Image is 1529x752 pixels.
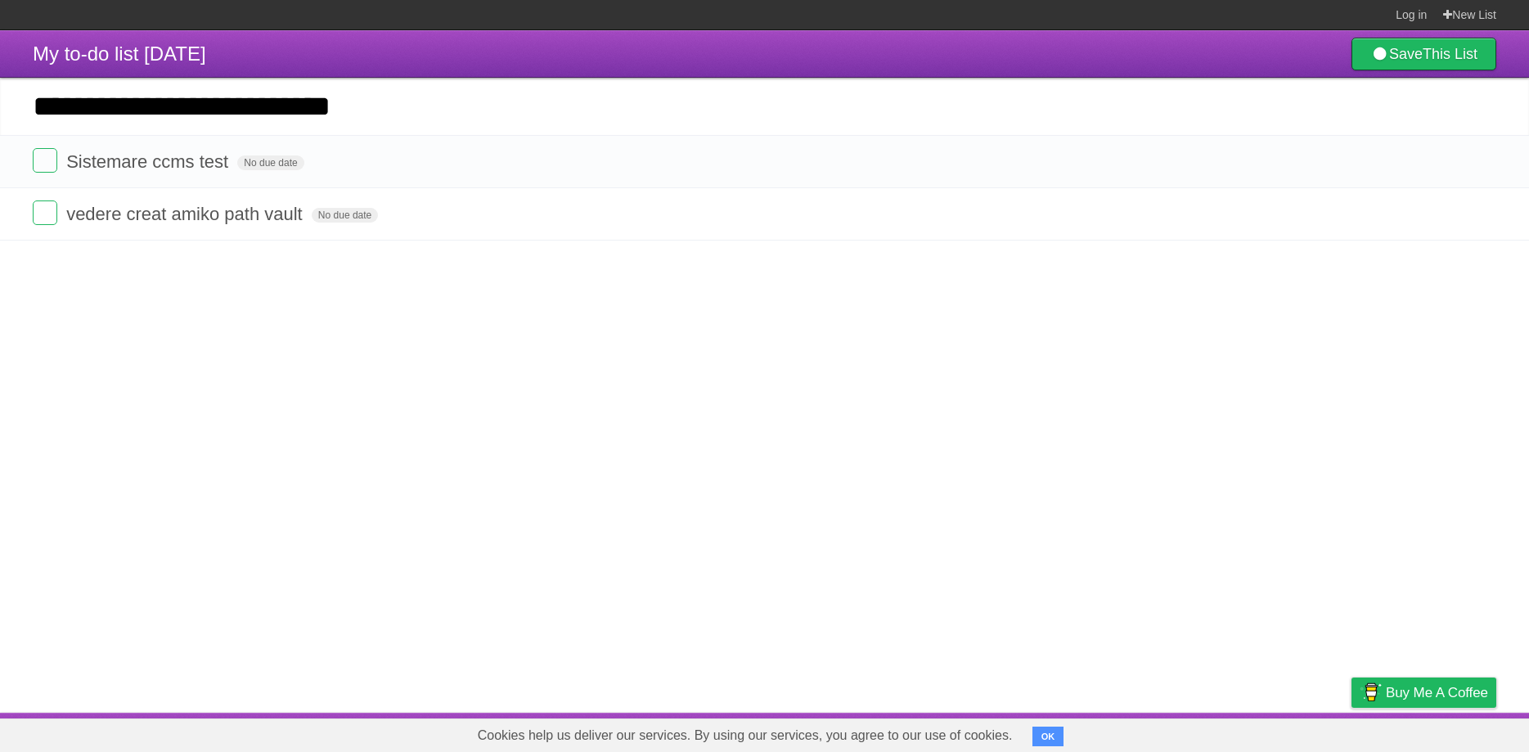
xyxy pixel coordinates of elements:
[1393,717,1496,748] a: Suggest a feature
[33,200,57,225] label: Done
[1360,678,1382,706] img: Buy me a coffee
[1032,727,1064,746] button: OK
[461,719,1029,752] span: Cookies help us deliver our services. By using our services, you agree to our use of cookies.
[312,208,378,223] span: No due date
[237,155,304,170] span: No due date
[1134,717,1168,748] a: About
[33,148,57,173] label: Done
[1351,38,1496,70] a: SaveThis List
[1330,717,1373,748] a: Privacy
[66,151,232,172] span: Sistemare ccms test
[1351,678,1496,708] a: Buy me a coffee
[1386,678,1488,707] span: Buy me a coffee
[33,43,206,65] span: My to-do list [DATE]
[1423,46,1477,62] b: This List
[1275,717,1311,748] a: Terms
[1188,717,1254,748] a: Developers
[66,204,307,224] span: vedere creat amiko path vault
